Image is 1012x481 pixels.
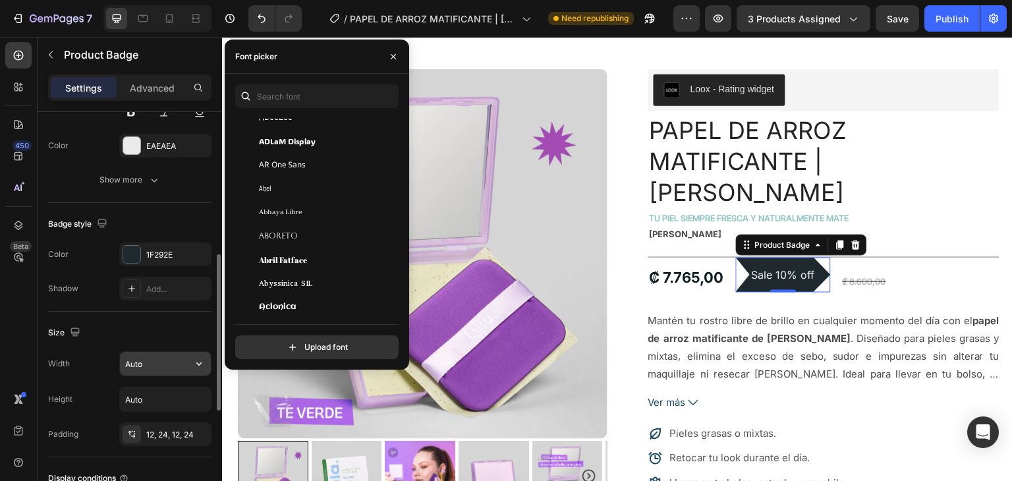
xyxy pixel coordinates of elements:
[924,5,980,32] button: Publish
[748,12,841,26] span: 3 products assigned
[426,77,777,172] h1: PAPEL DE ARROZ MATIFICANTE | [PERSON_NAME]
[448,390,623,405] p: Pieles grasas o mixtas.
[967,416,999,448] div: Open Intercom Messenger
[146,283,208,295] div: Add...
[259,135,316,147] span: ADLaM Display
[48,358,70,370] div: Width
[359,432,375,447] button: Carousel Next Arrow
[350,12,517,26] span: PAPEL DE ARROZ MATIFICANTE | [PERSON_NAME]
[426,357,777,375] button: Ver más
[344,12,347,26] span: /
[48,283,78,295] div: Shadow
[432,38,563,69] button: Loox - Rating widget
[5,5,98,32] button: 7
[120,352,211,376] input: Auto
[737,5,870,32] button: 3 products assigned
[442,45,458,61] img: loox.png
[876,5,919,32] button: Save
[936,12,969,26] div: Publish
[86,11,92,26] p: 7
[10,241,32,252] div: Beta
[248,5,302,32] div: Undo/Redo
[48,428,78,440] div: Padding
[235,335,399,359] button: Upload font
[99,173,161,186] div: Show more
[887,13,909,24] span: Save
[222,37,1012,481] iframe: Design area
[259,277,312,289] span: Abyssinica SIL
[146,249,208,261] div: 1F292E
[448,414,623,430] p: Retocar tu look durante el día.
[426,278,777,362] p: Mantén tu rostro libre de brillo en cualquier momento del día con el . Diseñado para pieles grasa...
[235,51,277,63] div: Font picker
[426,188,501,206] h2: [PERSON_NAME]
[259,230,298,242] span: Aboreto
[530,202,591,214] div: Product Badge
[286,341,348,354] div: Upload font
[48,324,83,342] div: Size
[259,301,296,313] span: Aclonica
[561,13,629,24] span: Need republishing
[426,227,503,256] div: ₡ 7.765,00
[259,206,302,218] span: Abhaya Libre
[259,159,306,171] span: AR One Sans
[428,176,776,187] p: TU PIEL SIEMPRE FRESCA Y NATURALMENTE MATE
[426,357,464,375] span: Ver más
[259,183,271,194] span: Abel
[120,387,211,411] input: Auto
[146,429,208,441] div: 12, 24, 12, 24
[48,215,110,233] div: Badge style
[259,254,307,266] span: Abril Fatface
[48,393,72,405] div: Height
[48,140,69,152] div: Color
[426,278,777,308] strong: papel de arroz matificante de [PERSON_NAME]
[468,45,553,59] div: Loox - Rating widget
[146,140,208,152] div: EAEAEA
[130,81,175,95] p: Advanced
[448,439,623,455] p: Llevar en tu bolso, estuche o mochila
[619,239,665,250] div: ₡ 8.600,00
[235,84,399,108] input: Search font
[48,168,211,192] button: Show more
[514,221,609,256] pre: Sale 10% off
[13,140,32,151] div: 450
[64,47,206,63] p: Product Badge
[65,81,102,95] p: Settings
[48,248,69,260] div: Color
